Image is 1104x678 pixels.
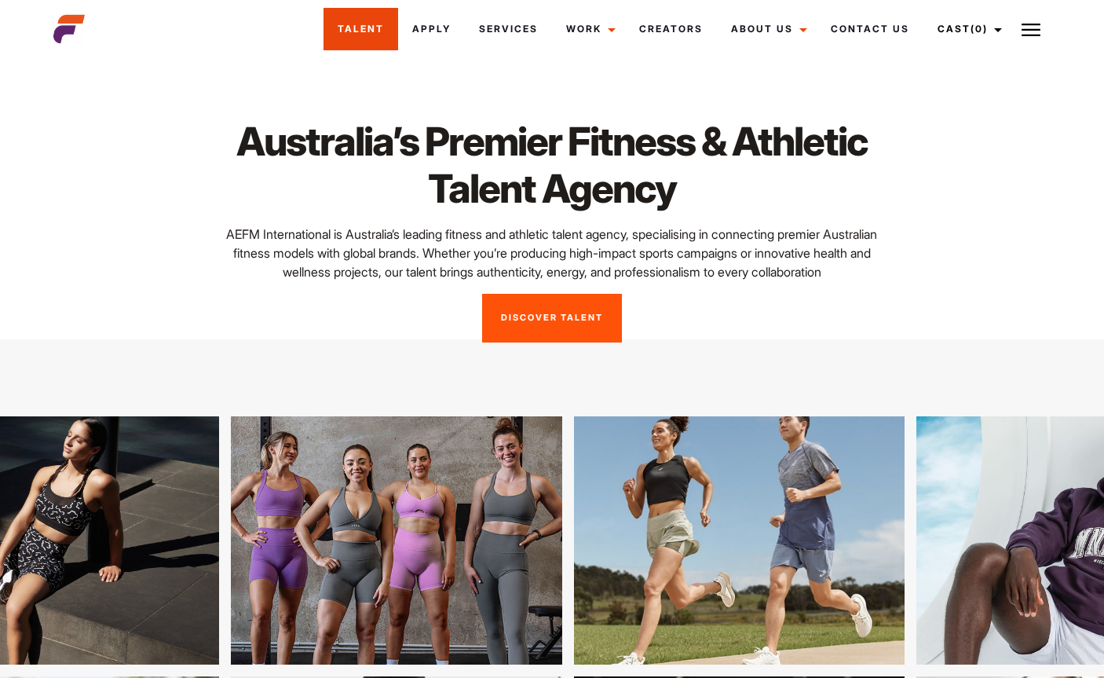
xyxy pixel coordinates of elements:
[1022,20,1040,39] img: Burger icon
[398,8,465,50] a: Apply
[482,294,622,343] a: Discover Talent
[223,118,881,212] h1: Australia’s Premier Fitness & Athletic Talent Agency
[717,8,817,50] a: About Us
[923,8,1011,50] a: Cast(0)
[53,13,85,45] img: cropped-aefm-brand-fav-22-square.png
[176,416,507,665] img: asvdsdv
[223,225,881,281] p: AEFM International is Australia’s leading fitness and athletic talent agency, specialising in con...
[552,8,625,50] a: Work
[625,8,717,50] a: Creators
[324,8,398,50] a: Talent
[971,23,988,35] span: (0)
[817,8,923,50] a: Contact Us
[465,8,552,50] a: Services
